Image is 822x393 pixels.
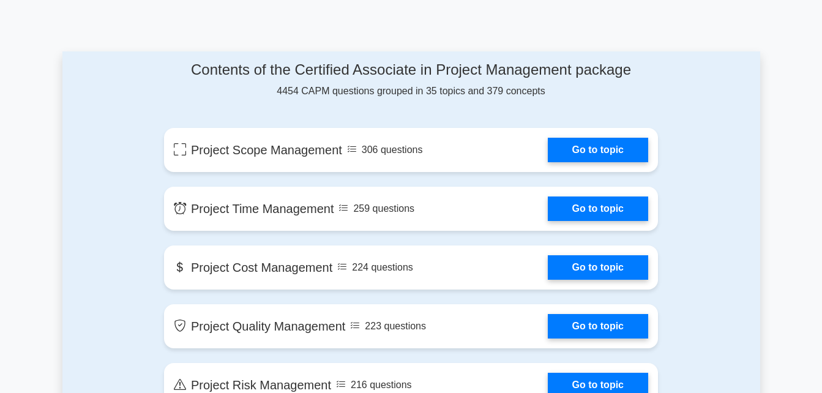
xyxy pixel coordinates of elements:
[548,138,648,162] a: Go to topic
[164,61,658,79] h4: Contents of the Certified Associate in Project Management package
[548,196,648,221] a: Go to topic
[548,314,648,339] a: Go to topic
[164,61,658,99] div: 4454 CAPM questions grouped in 35 topics and 379 concepts
[548,255,648,280] a: Go to topic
